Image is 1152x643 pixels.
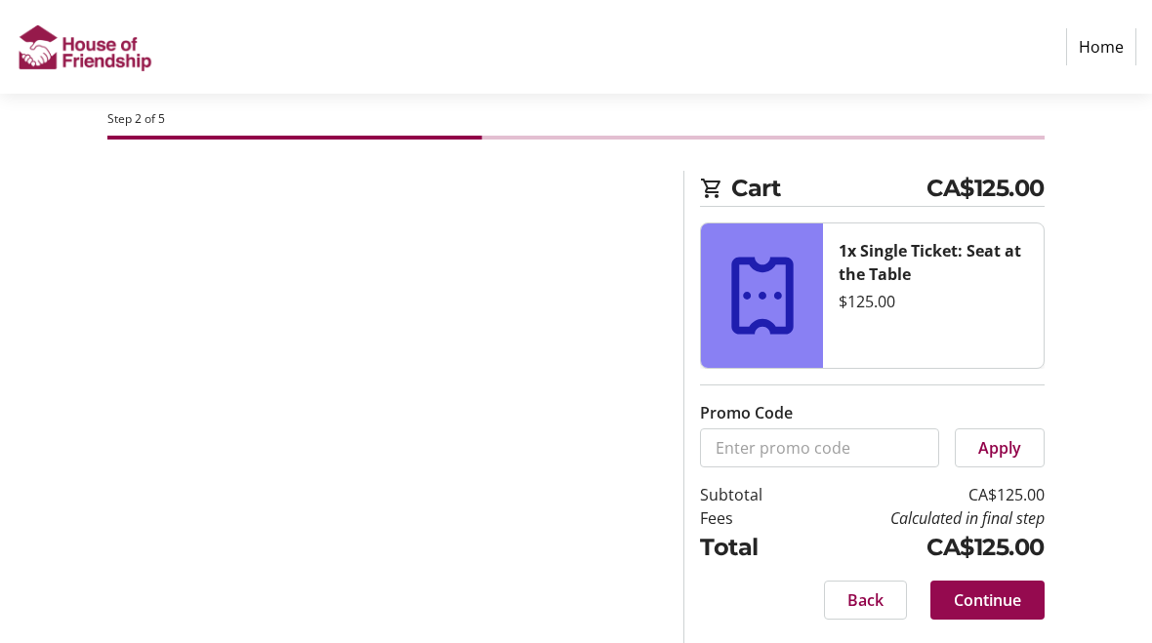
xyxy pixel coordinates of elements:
span: Back [847,588,884,612]
button: Back [824,581,907,620]
span: Cart [731,171,926,206]
div: $125.00 [839,290,1027,313]
td: Fees [700,506,800,530]
label: Promo Code [700,401,793,424]
input: Enter promo code [700,428,938,467]
img: House of Friendship's Logo [16,8,154,86]
td: CA$125.00 [800,530,1045,565]
td: CA$125.00 [800,483,1045,506]
span: Apply [978,436,1021,460]
span: CA$125.00 [926,171,1045,206]
button: Continue [930,581,1045,620]
span: Continue [954,588,1021,612]
div: Step 2 of 5 [107,110,1044,128]
td: Calculated in final step [800,506,1045,530]
td: Subtotal [700,483,800,506]
button: Apply [955,428,1045,467]
a: Home [1066,28,1136,65]
strong: 1x Single Ticket: Seat at the Table [839,240,1021,285]
td: Total [700,530,800,565]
